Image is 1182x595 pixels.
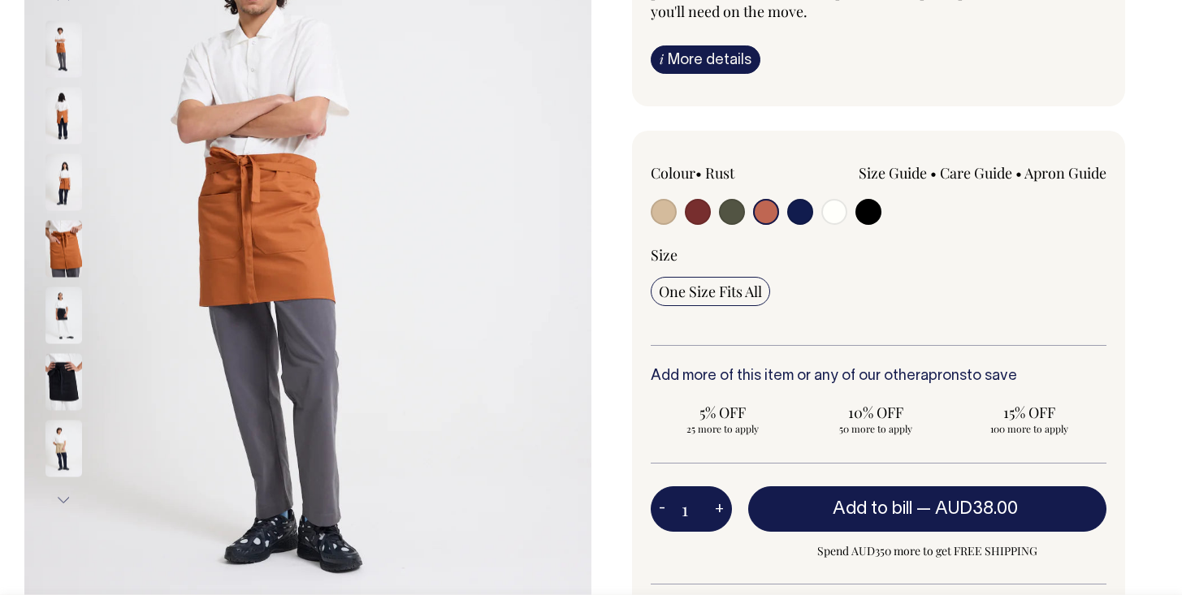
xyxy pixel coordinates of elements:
[45,21,82,78] img: rust
[940,163,1012,183] a: Care Guide
[833,501,912,517] span: Add to bill
[916,501,1022,517] span: —
[859,163,927,183] a: Size Guide
[45,287,82,344] img: black
[659,282,762,301] span: One Size Fits All
[651,369,1107,385] h6: Add more of this item or any of our other to save
[804,398,948,440] input: 10% OFF 50 more to apply
[651,493,673,525] button: -
[651,45,760,74] a: iMore details
[651,163,833,183] div: Colour
[1015,163,1022,183] span: •
[45,221,82,278] img: rust
[695,163,702,183] span: •
[659,422,786,435] span: 25 more to apply
[45,420,82,477] img: khaki
[812,422,940,435] span: 50 more to apply
[812,403,940,422] span: 10% OFF
[958,398,1102,440] input: 15% OFF 100 more to apply
[45,154,82,211] img: rust
[705,163,734,183] label: Rust
[707,493,732,525] button: +
[45,88,82,144] img: rust
[651,398,794,440] input: 5% OFF 25 more to apply
[966,422,1093,435] span: 100 more to apply
[659,403,786,422] span: 5% OFF
[651,277,770,306] input: One Size Fits All
[45,354,82,411] img: black
[966,403,1093,422] span: 15% OFF
[935,501,1018,517] span: AUD38.00
[748,541,1107,561] span: Spend AUD350 more to get FREE SHIPPING
[920,369,967,383] a: aprons
[930,163,937,183] span: •
[51,482,76,519] button: Next
[660,50,664,67] span: i
[1024,163,1106,183] a: Apron Guide
[748,486,1107,532] button: Add to bill —AUD38.00
[651,245,1107,265] div: Size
